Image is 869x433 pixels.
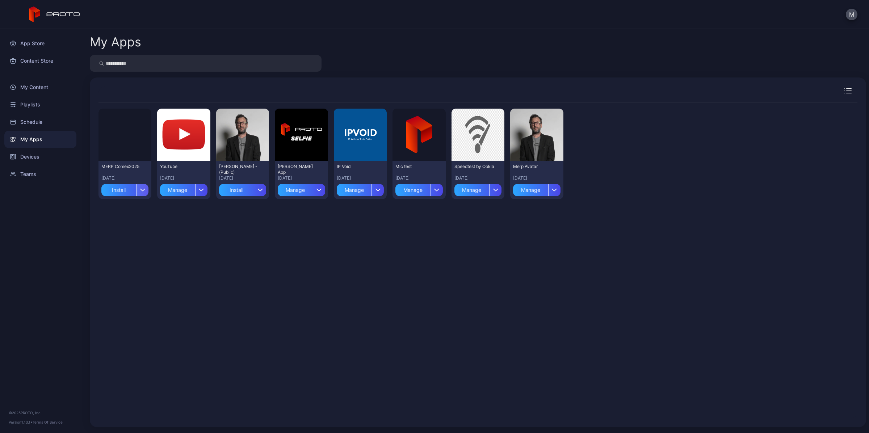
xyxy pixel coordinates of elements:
div: Speedtest by Ookla [454,164,494,169]
div: Mic test [395,164,435,169]
div: [DATE] [101,175,148,181]
a: Playlists [4,96,76,113]
div: Manage [395,184,430,196]
div: Install [219,184,254,196]
button: M [846,9,857,20]
div: [DATE] [454,175,501,181]
div: [DATE] [278,175,325,181]
div: © 2025 PROTO, Inc. [9,410,72,416]
button: Manage [454,181,501,196]
div: [DATE] [513,175,560,181]
button: Manage [160,181,207,196]
button: Manage [395,181,442,196]
div: YouTube [160,164,200,169]
button: Install [219,181,266,196]
div: [DATE] [395,175,442,181]
div: [DATE] [219,175,266,181]
div: Manage [513,184,548,196]
a: My Apps [4,131,76,148]
div: Manage [160,184,195,196]
a: App Store [4,35,76,52]
a: Terms Of Service [33,420,63,424]
div: Merp Avatar [513,164,553,169]
div: David Selfie App [278,164,318,175]
div: Manage [454,184,489,196]
div: [DATE] [160,175,207,181]
div: Install [101,184,136,196]
a: Devices [4,148,76,165]
div: David N Persona - (Public) [219,164,259,175]
div: IP Void [337,164,377,169]
span: Version 1.13.1 • [9,420,33,424]
div: [DATE] [337,175,384,181]
button: Manage [513,181,560,196]
div: Manage [337,184,371,196]
button: Manage [337,181,384,196]
a: Schedule [4,113,76,131]
div: MERP Comex2025 [101,164,141,169]
a: My Content [4,79,76,96]
button: Install [101,181,148,196]
div: Manage [278,184,312,196]
a: Teams [4,165,76,183]
div: My Apps [90,36,141,48]
button: Manage [278,181,325,196]
a: Content Store [4,52,76,70]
